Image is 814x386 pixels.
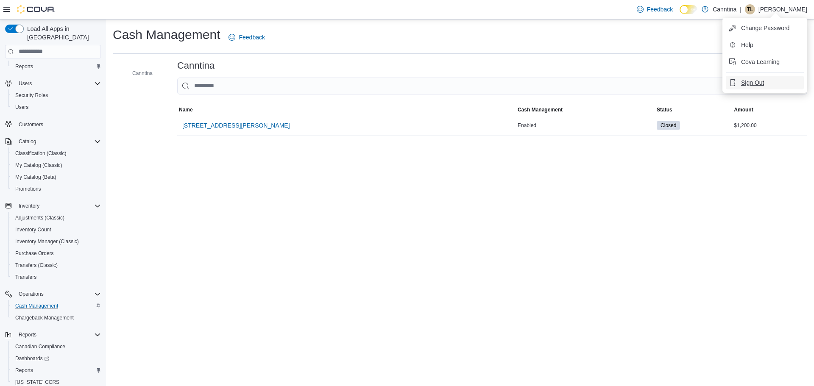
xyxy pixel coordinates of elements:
span: Canntina [132,70,153,77]
button: Inventory Count [8,224,104,236]
button: Users [8,101,104,113]
input: This is a search bar. As you type, the results lower in the page will automatically filter. [177,78,807,94]
span: Canadian Compliance [15,343,65,350]
img: Cova [17,5,55,14]
span: Amount [734,106,753,113]
span: Cash Management [12,301,101,311]
span: Inventory Count [12,225,101,235]
span: Users [19,80,32,87]
span: Chargeback Management [15,314,74,321]
button: Users [15,78,35,89]
span: Inventory [15,201,101,211]
span: Purchase Orders [15,250,54,257]
button: Cash Management [8,300,104,312]
span: Dashboards [12,353,101,364]
span: Dashboards [15,355,49,362]
span: Closed [657,121,680,130]
span: Catalog [19,138,36,145]
button: Canntina [120,68,156,78]
button: Transfers (Classic) [8,259,104,271]
span: Inventory Manager (Classic) [12,236,101,247]
button: Reports [8,61,104,72]
button: Amount [732,105,807,115]
a: Inventory Count [12,225,55,235]
button: Help [726,38,804,52]
span: Purchase Orders [12,248,101,258]
h1: Cash Management [113,26,220,43]
span: Reports [15,367,33,374]
input: Dark Mode [680,5,697,14]
span: Reports [12,61,101,72]
button: Classification (Classic) [8,147,104,159]
a: Reports [12,365,36,375]
span: Load All Apps in [GEOGRAPHIC_DATA] [24,25,101,42]
span: Classification (Classic) [12,148,101,158]
span: Transfers [12,272,101,282]
div: Enabled [516,120,655,131]
a: Dashboards [8,353,104,364]
a: Dashboards [12,353,53,364]
button: My Catalog (Classic) [8,159,104,171]
button: Catalog [2,136,104,147]
span: My Catalog (Beta) [15,174,56,181]
p: | [740,4,742,14]
button: Name [177,105,516,115]
span: Help [741,41,753,49]
a: Customers [15,119,47,130]
span: Operations [19,291,44,297]
span: Inventory Count [15,226,51,233]
a: Chargeback Management [12,313,77,323]
span: Reports [15,330,101,340]
span: [US_STATE] CCRS [15,379,59,386]
span: Operations [15,289,101,299]
a: Feedback [633,1,676,18]
span: Name [179,106,193,113]
button: Transfers [8,271,104,283]
span: Reports [15,63,33,70]
span: Status [657,106,672,113]
span: Security Roles [15,92,48,99]
span: Transfers (Classic) [12,260,101,270]
button: Status [655,105,732,115]
button: Operations [15,289,47,299]
span: Users [12,102,101,112]
button: Inventory [15,201,43,211]
button: Sign Out [726,76,804,89]
button: Purchase Orders [8,247,104,259]
a: Reports [12,61,36,72]
span: My Catalog (Beta) [12,172,101,182]
span: Cash Management [518,106,563,113]
a: Classification (Classic) [12,148,70,158]
span: Transfers [15,274,36,280]
button: My Catalog (Beta) [8,171,104,183]
span: Change Password [741,24,789,32]
a: Feedback [225,29,268,46]
button: Cova Learning [726,55,804,69]
button: Customers [2,118,104,131]
a: Transfers (Classic) [12,260,61,270]
span: Users [15,78,101,89]
button: Inventory Manager (Classic) [8,236,104,247]
span: Closed [661,122,676,129]
p: [PERSON_NAME] [758,4,807,14]
span: Feedback [239,33,265,42]
span: Sign Out [741,78,764,87]
a: Transfers [12,272,40,282]
span: Classification (Classic) [15,150,67,157]
a: Canadian Compliance [12,342,69,352]
span: Inventory [19,203,39,209]
button: Reports [15,330,40,340]
button: Operations [2,288,104,300]
button: Catalog [15,136,39,147]
button: Users [2,78,104,89]
a: My Catalog (Beta) [12,172,60,182]
button: Reports [2,329,104,341]
span: Promotions [12,184,101,194]
span: Customers [19,121,43,128]
span: Adjustments (Classic) [15,214,64,221]
a: Security Roles [12,90,51,100]
a: Purchase Orders [12,248,57,258]
button: Inventory [2,200,104,212]
span: Inventory Manager (Classic) [15,238,79,245]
